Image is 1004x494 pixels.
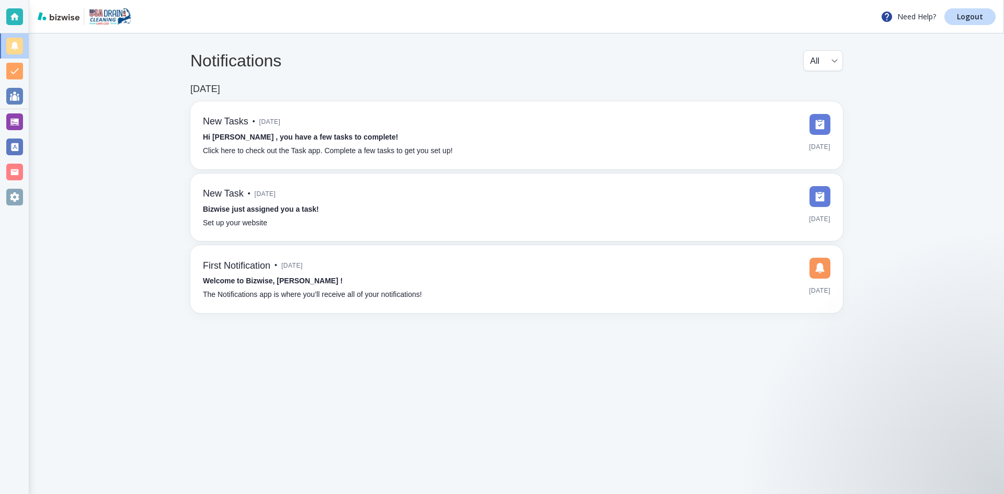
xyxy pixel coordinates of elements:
h6: First Notification [203,260,270,272]
a: New Tasks•[DATE]Hi [PERSON_NAME] , you have a few tasks to complete!Click here to check out the T... [190,101,843,169]
span: [DATE] [259,114,281,130]
span: [DATE] [281,258,303,273]
img: DashboardSidebarNotification.svg [809,258,830,279]
strong: Welcome to Bizwise, [PERSON_NAME] ! [203,277,343,285]
h6: New Task [203,188,244,200]
p: Set up your website [203,217,267,229]
span: [DATE] [809,139,830,155]
div: All [810,51,836,71]
h6: [DATE] [190,84,220,95]
a: New Task•[DATE]Bizwise just assigned you a task!Set up your website[DATE] [190,174,843,242]
h6: New Tasks [203,116,248,128]
p: • [248,188,250,200]
span: [DATE] [809,283,830,298]
span: [DATE] [255,186,276,202]
h4: Notifications [190,51,281,71]
a: Logout [944,8,996,25]
img: DashboardSidebarTasks.svg [809,114,830,135]
img: DashboardSidebarTasks.svg [809,186,830,207]
strong: Bizwise just assigned you a task! [203,205,319,213]
a: First Notification•[DATE]Welcome to Bizwise, [PERSON_NAME] !The Notifications app is where you’ll... [190,245,843,313]
img: USA Drain Cleaning Cape Cod [88,8,131,25]
img: bizwise [38,12,79,20]
p: • [275,260,277,271]
p: The Notifications app is where you’ll receive all of your notifications! [203,289,422,301]
p: • [253,116,255,128]
strong: Hi [PERSON_NAME] , you have a few tasks to complete! [203,133,398,141]
p: Logout [957,13,983,20]
p: Need Help? [881,10,936,23]
p: Click here to check out the Task app. Complete a few tasks to get you set up! [203,145,453,157]
span: [DATE] [809,211,830,227]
